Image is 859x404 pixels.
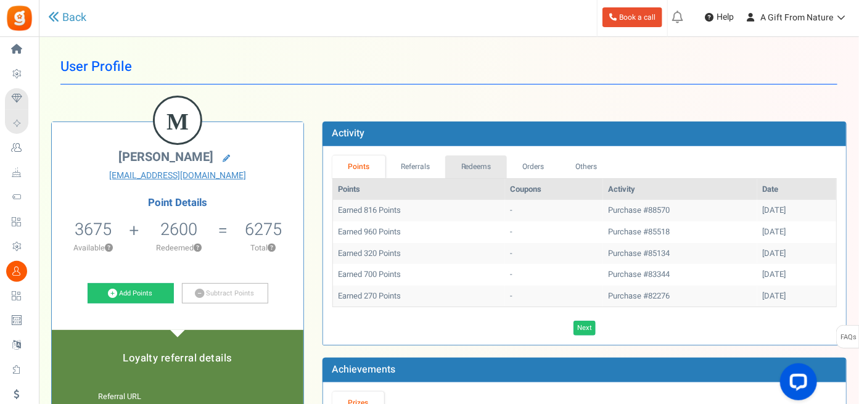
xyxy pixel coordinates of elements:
[573,321,596,336] a: Next
[505,286,603,307] td: -
[762,248,831,260] div: [DATE]
[75,217,112,242] span: 3675
[332,126,364,141] b: Activity
[603,264,757,286] td: Purchase #83344
[332,362,395,377] b: Achievements
[505,243,603,265] td: -
[840,326,857,349] span: FAQs
[507,155,560,178] a: Orders
[333,264,505,286] td: Earned 700 Points
[505,264,603,286] td: -
[505,200,603,221] td: -
[245,220,282,239] h5: 6275
[52,197,303,208] h4: Point Details
[333,243,505,265] td: Earned 320 Points
[333,221,505,243] td: Earned 960 Points
[713,11,734,23] span: Help
[160,220,197,239] h5: 2600
[332,155,385,178] a: Points
[229,242,297,254] p: Total
[505,221,603,243] td: -
[560,155,613,178] a: Others
[58,242,128,254] p: Available
[603,286,757,307] td: Purchase #82276
[141,242,217,254] p: Redeemed
[333,200,505,221] td: Earned 816 Points
[119,148,214,166] span: [PERSON_NAME]
[268,244,276,252] button: ?
[505,179,603,200] th: Coupons
[333,179,505,200] th: Points
[603,179,757,200] th: Activity
[6,4,33,32] img: Gratisfaction
[105,244,113,252] button: ?
[61,170,294,182] a: [EMAIL_ADDRESS][DOMAIN_NAME]
[762,291,831,302] div: [DATE]
[603,200,757,221] td: Purchase #88570
[445,155,507,178] a: Redeems
[700,7,739,27] a: Help
[762,269,831,281] div: [DATE]
[603,243,757,265] td: Purchase #85134
[60,49,837,85] h1: User Profile
[64,353,291,364] h5: Loyalty referral details
[603,221,757,243] td: Purchase #85518
[385,155,446,178] a: Referrals
[88,283,174,304] a: Add Points
[602,7,662,27] a: Book a call
[194,244,202,252] button: ?
[760,11,833,24] span: A Gift From Nature
[757,179,836,200] th: Date
[98,393,257,402] h6: Referral URL
[155,97,200,146] figcaption: M
[762,205,831,216] div: [DATE]
[182,283,268,304] a: Subtract Points
[333,286,505,307] td: Earned 270 Points
[762,226,831,238] div: [DATE]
